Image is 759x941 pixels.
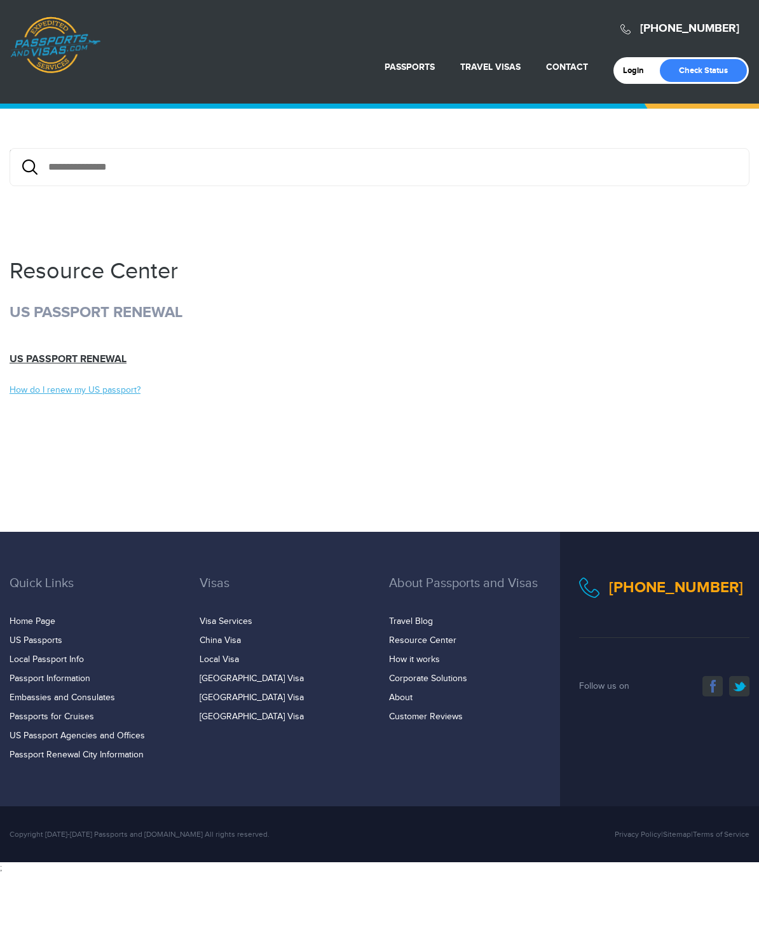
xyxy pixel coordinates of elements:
a: [GEOGRAPHIC_DATA] Visa [200,693,304,703]
a: Passport Renewal City Information [10,750,144,760]
a: Sitemap [663,830,691,839]
a: About [389,693,413,703]
a: [PHONE_NUMBER] [640,22,739,36]
a: Check Status [660,59,747,82]
a: Customer Reviews [389,712,463,722]
a: [GEOGRAPHIC_DATA] Visa [200,674,304,684]
a: Passports [385,62,435,72]
a: Local Passport Info [10,654,84,665]
h3: Visas [200,576,371,609]
a: Terms of Service [693,830,749,839]
a: Visa Services [200,616,252,626]
a: facebook [702,676,723,696]
a: Corporate Solutions [389,674,467,684]
span: Follow us on [579,681,629,691]
a: Home Page [10,616,55,626]
a: Local Visa [200,654,239,665]
a: Passports for Cruises [10,712,94,722]
a: US Passport Renewal [10,353,126,365]
a: Passports & [DOMAIN_NAME] [10,17,100,74]
h2: US Passport Renewal [10,303,749,322]
div: | | [506,829,759,840]
a: Passport Information [10,674,90,684]
a: How it works [389,654,440,665]
a: Embassies and Consulates [10,693,115,703]
h1: Resource Center [10,259,749,285]
a: Privacy Policy [615,830,661,839]
div: {/exp:low_search:form} [10,148,749,186]
a: Resource Center [389,635,456,646]
a: [PHONE_NUMBER] [609,578,743,597]
a: [GEOGRAPHIC_DATA] Visa [200,712,304,722]
a: Travel Blog [389,616,433,626]
a: twitter [729,676,749,696]
a: China Visa [200,635,241,646]
a: Contact [546,62,588,72]
h3: About Passports and Visas [389,576,560,609]
a: Login [623,65,653,76]
a: US Passport Agencies and Offices [10,731,145,741]
a: US Passports [10,635,62,646]
a: How do I renew my US passport? [10,384,370,397]
a: Travel Visas [460,62,521,72]
h3: Quick Links [10,576,181,609]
